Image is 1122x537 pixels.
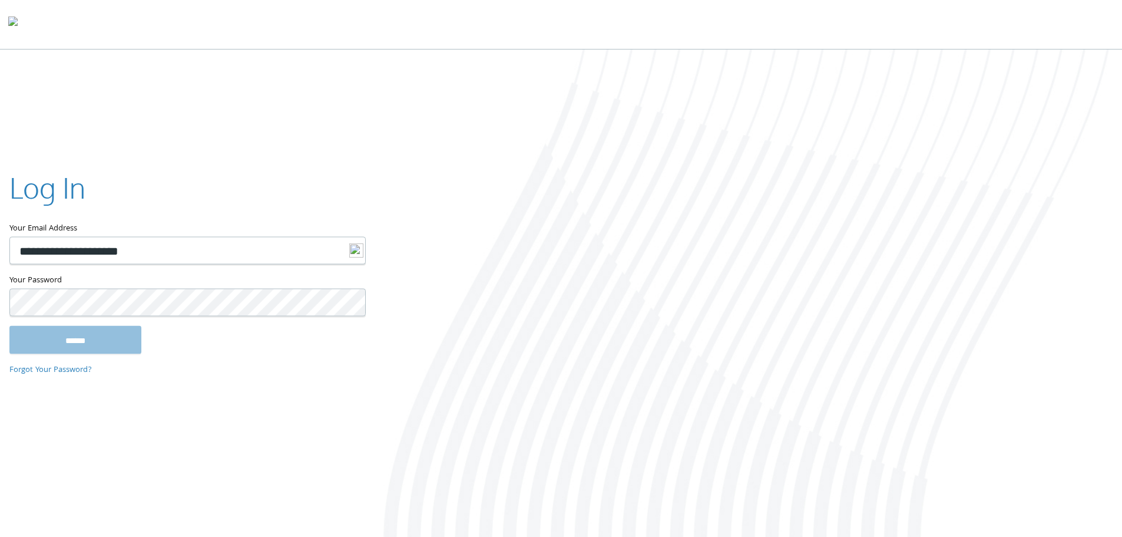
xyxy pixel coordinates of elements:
h2: Log In [9,168,85,207]
img: logo-new.svg [349,243,363,258]
keeper-lock: Open Keeper Popup [342,243,356,258]
img: todyl-logo-dark.svg [8,12,18,36]
a: Forgot Your Password? [9,364,92,377]
label: Your Password [9,274,365,288]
